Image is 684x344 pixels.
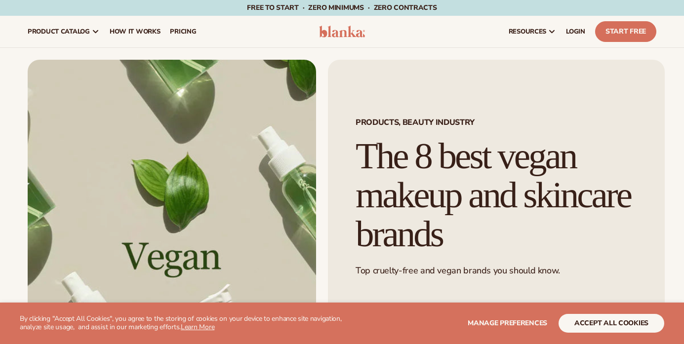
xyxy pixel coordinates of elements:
[504,16,561,47] a: resources
[28,28,90,36] span: product catalog
[23,16,105,47] a: product catalog
[181,322,214,332] a: Learn More
[319,26,365,38] img: logo
[356,265,560,276] span: Top cruelty-free and vegan brands you should know.
[566,28,585,36] span: LOGIN
[356,137,637,253] h1: The 8 best vegan makeup and skincare brands
[247,3,437,12] span: Free to start · ZERO minimums · ZERO contracts
[110,28,161,36] span: How It Works
[170,28,196,36] span: pricing
[165,16,201,47] a: pricing
[468,318,547,328] span: Manage preferences
[595,21,656,42] a: Start Free
[468,314,547,333] button: Manage preferences
[105,16,165,47] a: How It Works
[20,315,346,332] p: By clicking "Accept All Cookies", you agree to the storing of cookies on your device to enhance s...
[561,16,590,47] a: LOGIN
[356,118,637,126] span: Products, Beauty Industry
[559,314,664,333] button: accept all cookies
[509,28,546,36] span: resources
